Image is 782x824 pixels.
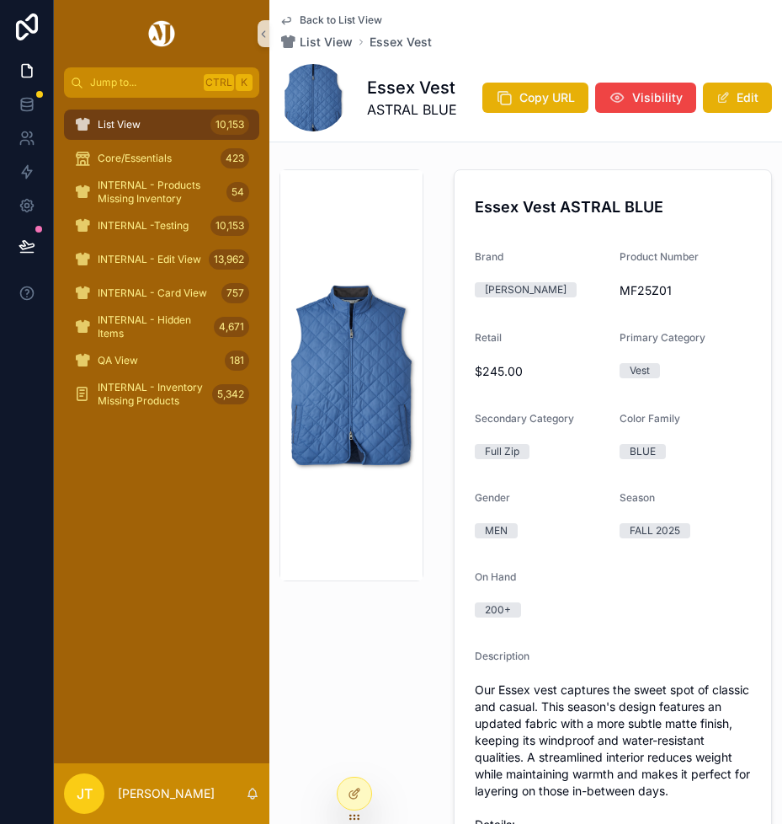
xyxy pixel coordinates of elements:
span: Copy URL [519,89,575,106]
a: Core/Essentials423 [64,143,259,174]
div: MEN [485,523,508,538]
a: INTERNAL - Hidden Items4,671 [64,312,259,342]
div: 423 [221,148,249,169]
span: INTERNAL -Testing [98,219,189,233]
span: INTERNAL - Hidden Items [98,313,207,340]
span: Retail [475,331,502,344]
span: INTERNAL - Products Missing Inventory [98,179,220,206]
span: Product Number [620,250,699,263]
span: Jump to... [90,76,197,89]
div: 200+ [485,602,511,618]
div: FALL 2025 [630,523,680,538]
a: INTERNAL - Inventory Missing Products5,342 [64,379,259,409]
a: INTERNAL - Products Missing Inventory54 [64,177,259,207]
button: Visibility [595,83,696,113]
span: Secondary Category [475,412,574,425]
a: QA View181 [64,345,259,376]
a: List View10,153 [64,110,259,140]
div: scrollable content [54,98,269,431]
span: Description [475,650,529,662]
span: INTERNAL - Edit View [98,253,201,266]
span: K [237,76,251,89]
a: Essex Vest [370,34,432,51]
div: Vest [630,363,650,378]
span: Primary Category [620,331,705,344]
span: ASTRAL BLUE [367,99,457,120]
img: App logo [146,20,178,47]
a: INTERNAL - Edit View13,962 [64,244,259,275]
span: QA View [98,354,138,367]
a: Back to List View [279,13,382,27]
span: On Hand [475,570,516,583]
span: Core/Essentials [98,152,172,165]
span: Visibility [632,89,683,106]
button: Copy URL [482,83,588,113]
span: Season [620,491,655,504]
span: JT [77,784,93,804]
span: List View [300,34,353,51]
span: INTERNAL - Inventory Missing Products [98,381,205,408]
div: 5,342 [212,384,249,404]
div: 10,153 [210,216,249,236]
a: List View [279,34,353,51]
div: 10,153 [210,115,249,135]
div: 4,671 [214,317,249,337]
span: MF25Z01 [620,282,751,299]
div: BLUE [630,444,656,459]
h4: Essex Vest ASTRAL BLUE [475,195,751,218]
div: 13,962 [209,249,249,270]
span: $245.00 [475,363,606,380]
h1: Essex Vest [367,76,457,99]
span: Brand [475,250,503,263]
img: MF25Z01-ASTB.jpg [280,267,423,484]
button: Edit [703,83,772,113]
span: Back to List View [300,13,382,27]
div: 181 [225,350,249,371]
div: [PERSON_NAME] [485,282,567,297]
div: Full Zip [485,444,519,459]
a: INTERNAL - Card View757 [64,278,259,308]
div: 54 [226,182,249,202]
div: 757 [221,283,249,303]
span: INTERNAL - Card View [98,286,207,300]
span: List View [98,118,141,131]
a: INTERNAL -Testing10,153 [64,211,259,241]
span: Ctrl [204,74,234,91]
button: Jump to...CtrlK [64,67,259,98]
p: [PERSON_NAME] [118,785,215,802]
span: Gender [475,491,510,504]
span: Color Family [620,412,680,425]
